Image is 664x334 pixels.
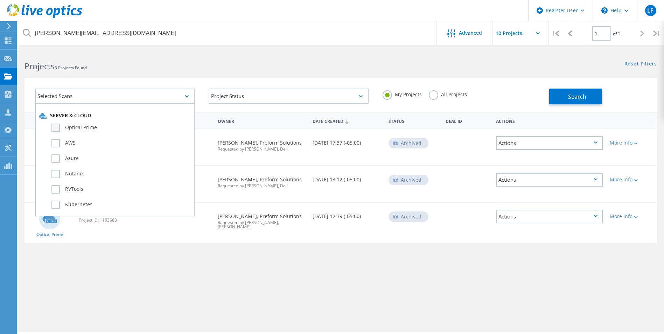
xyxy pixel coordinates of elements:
span: Requested by [PERSON_NAME], Dell [218,184,306,188]
span: Project ID: 1163683 [79,218,211,222]
span: 3 Projects Found [55,65,87,71]
div: Deal Id [442,114,493,127]
a: Live Optics Dashboard [7,15,82,20]
span: Advanced [459,30,482,35]
div: More Info [610,177,653,182]
div: [PERSON_NAME], Preform Solutions [214,166,309,195]
div: Owner [214,114,309,127]
label: AWS [51,139,190,147]
div: Date Created [309,114,385,127]
span: LF [647,8,653,13]
div: Actions [496,136,603,150]
div: [PERSON_NAME], Preform Solutions [214,129,309,158]
div: Actions [496,210,603,223]
div: [DATE] 13:12 (-05:00) [309,166,385,189]
span: Requested by [PERSON_NAME], Dell [218,147,306,151]
span: Search [568,93,586,100]
div: | [548,21,563,46]
label: My Projects [383,90,422,97]
label: Azure [51,154,190,163]
div: Archived [389,138,428,148]
span: of 1 [613,31,620,37]
div: Server & Cloud [39,112,190,119]
div: | [650,21,664,46]
span: Requested by [PERSON_NAME], [PERSON_NAME] [218,221,306,229]
b: Projects [25,61,55,72]
span: Optical Prime [36,232,63,237]
input: Search projects by name, owner, ID, company, etc [18,21,437,46]
div: More Info [610,140,653,145]
div: Selected Scans [35,89,195,104]
div: Status [385,114,442,127]
div: [DATE] 17:37 (-05:00) [309,129,385,152]
button: Search [549,89,602,104]
label: All Projects [429,90,467,97]
div: [DATE] 12:39 (-05:00) [309,203,385,226]
a: [TECHNICAL_ID] [DATE] 12:38 -05:00 [79,211,172,216]
div: Archived [389,175,428,185]
div: Archived [389,211,428,222]
label: Kubernetes [51,201,190,209]
label: Optical Prime [51,124,190,132]
label: Nutanix [51,170,190,178]
div: Project Status [209,89,368,104]
div: Actions [496,173,603,187]
a: Reset Filters [624,61,657,67]
div: [PERSON_NAME], Preform Solutions [214,203,309,236]
svg: \n [601,7,608,14]
div: More Info [610,214,653,219]
div: Actions [492,114,606,127]
label: RVTools [51,185,190,194]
